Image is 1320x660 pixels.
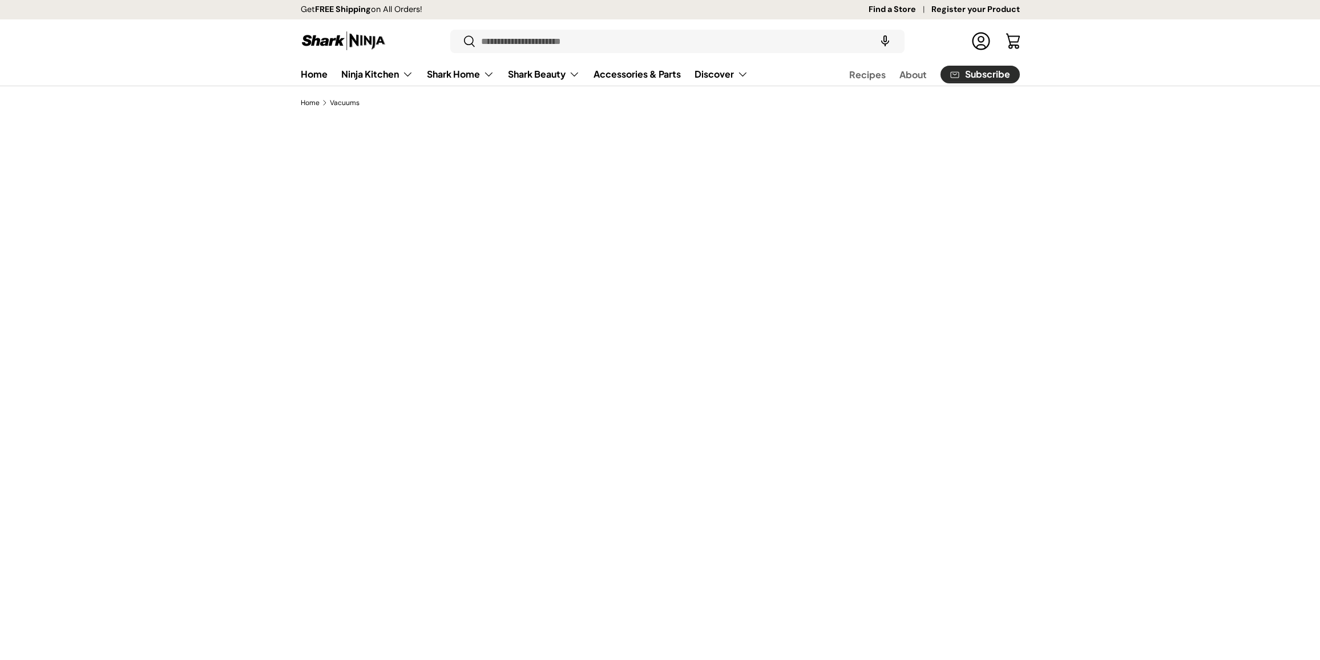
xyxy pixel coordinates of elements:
[420,63,501,86] summary: Shark Home
[849,63,886,86] a: Recipes
[334,63,420,86] summary: Ninja Kitchen
[899,63,927,86] a: About
[688,63,755,86] summary: Discover
[301,3,422,16] p: Get on All Orders!
[822,63,1020,86] nav: Secondary
[695,63,748,86] a: Discover
[867,29,903,54] speech-search-button: Search by voice
[301,98,1020,108] nav: Breadcrumbs
[508,63,580,86] a: Shark Beauty
[931,3,1020,16] a: Register your Product
[301,99,320,106] a: Home
[501,63,587,86] summary: Shark Beauty
[315,4,371,14] strong: FREE Shipping
[301,63,328,85] a: Home
[427,63,494,86] a: Shark Home
[341,63,413,86] a: Ninja Kitchen
[940,66,1020,83] a: Subscribe
[594,63,681,85] a: Accessories & Parts
[869,3,931,16] a: Find a Store
[301,30,386,52] img: Shark Ninja Philippines
[301,63,748,86] nav: Primary
[330,99,360,106] a: Vacuums
[965,70,1010,79] span: Subscribe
